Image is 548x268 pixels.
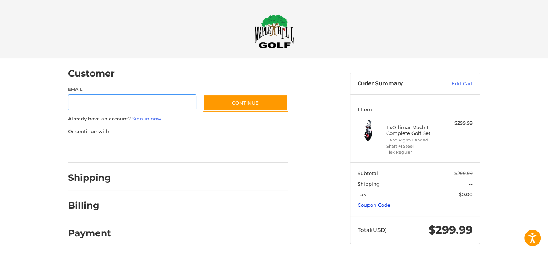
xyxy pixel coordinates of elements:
[436,80,473,88] a: Edit Cart
[358,191,366,197] span: Tax
[68,86,196,93] label: Email
[68,172,111,183] h2: Shipping
[189,142,244,155] iframe: PayPal-venmo
[358,170,378,176] span: Subtotal
[444,120,473,127] div: $299.99
[203,94,288,111] button: Continue
[386,143,442,149] li: Shaft +1 Steel
[127,142,182,155] iframe: PayPal-paylater
[358,202,390,208] a: Coupon Code
[68,228,111,239] h2: Payment
[68,115,288,123] p: Already have an account?
[386,124,442,136] h4: 1 x Orlimar Mach 1 Complete Golf Set
[254,14,294,48] img: Maple Hill Golf
[386,137,442,143] li: Hand Right-Handed
[358,181,380,187] span: Shipping
[132,116,161,121] a: Sign in now
[358,80,436,88] h3: Order Summary
[68,128,288,135] p: Or continue with
[68,200,111,211] h2: Billing
[358,106,473,112] h3: 1 Item
[488,248,548,268] iframe: Google Customer Reviews
[386,149,442,155] li: Flex Regular
[68,68,115,79] h2: Customer
[454,170,473,176] span: $299.99
[66,142,121,155] iframe: PayPal-paypal
[459,191,473,197] span: $0.00
[429,223,473,237] span: $299.99
[469,181,473,187] span: --
[358,226,387,233] span: Total (USD)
